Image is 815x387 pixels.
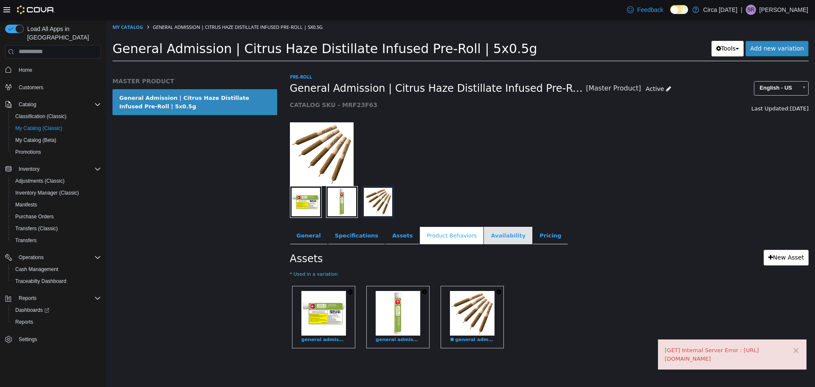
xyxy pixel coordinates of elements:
a: Assets [279,207,313,225]
span: My Catalog (Classic) [15,125,62,132]
span: SR [748,5,755,15]
span: Inventory [15,164,101,174]
small: * Used in a variation [184,251,703,259]
a: Product Behaviors [314,207,377,225]
a: Dashboards [12,305,53,315]
span: Purchase Orders [12,212,101,222]
span: Transfers [12,235,101,246]
span: Classification (Classic) [12,111,101,121]
a: Pricing [427,207,462,225]
span: English - US [648,62,691,75]
button: Promotions [8,146,104,158]
span: general admission citrus haze pr.jpg [344,317,388,324]
a: Add new variation [639,21,703,37]
a: Specifications [222,207,279,225]
span: Transfers (Classic) [15,225,58,232]
span: Settings [15,334,101,345]
span: Adjustments (Classic) [12,176,101,186]
span: general admission citrus haze pkg.jpg [270,317,314,324]
div: Sydney Robson [746,5,756,15]
a: English - US [648,62,703,76]
span: General Admission | Citrus Haze Distillate Infused Pre-Roll | 5x0.5g [184,62,480,76]
button: Home [2,64,104,76]
span: Traceabilty Dashboard [12,276,101,286]
a: general admission citrus haze pkg.jpggeneral admission citrus haze pkg.jpg [261,267,323,328]
span: General Admission | Citrus Haze Distillate Infused Pre-Roll | 5x0.5g [6,22,431,37]
img: 150 [184,103,247,167]
button: Inventory [15,164,43,174]
a: Feedback [624,1,666,18]
button: Manifests [8,199,104,211]
a: Settings [15,334,40,345]
button: Operations [15,252,47,263]
img: general admission citrus haze pkg.jpg [270,271,314,316]
span: Operations [19,254,44,261]
a: Availability [378,207,426,225]
button: Inventory [2,163,104,175]
span: Customers [15,82,101,93]
span: Inventory [19,166,39,172]
span: Classification (Classic) [15,113,67,120]
a: Reports [12,317,37,327]
button: × [686,327,694,336]
span: Inventory Manager (Classic) [15,189,79,196]
p: Circa [DATE] [703,5,738,15]
a: General [184,207,222,225]
button: Cash Management [8,263,104,275]
button: Operations [2,251,104,263]
a: My Catalog (Beta) [12,135,60,145]
small: [Master Product] [480,66,535,73]
a: Transfers [12,235,40,246]
span: Settings [19,336,37,343]
span: Feedback [637,6,663,14]
span: Home [19,67,32,73]
button: Traceabilty Dashboard [8,275,104,287]
a: Home [15,65,36,75]
span: Transfers (Classic) [12,223,101,234]
button: Catalog [2,99,104,110]
span: Reports [12,317,101,327]
span: general admission citrus haze pkg full.jpg [195,317,240,324]
a: Dashboards [8,304,104,316]
span: Dashboards [15,307,49,314]
button: Adjustments (Classic) [8,175,104,187]
span: Transfers [15,237,37,244]
button: Tools [605,21,638,37]
span: Manifests [15,201,37,208]
button: My Catalog (Classic) [8,122,104,134]
h2: Assets [184,230,389,246]
span: Promotions [12,147,101,157]
p: | [741,5,742,15]
span: Last Updated: [645,86,684,92]
button: Reports [8,316,104,328]
a: Active [535,62,570,77]
span: Reports [19,295,37,302]
p: [PERSON_NAME] [759,5,808,15]
button: Reports [2,292,104,304]
a: General Admission | Citrus Haze Distillate Infused Pre-Roll | 5x0.5g [6,70,171,96]
span: Catalog [15,99,101,110]
span: General Admission | Citrus Haze Distillate Infused Pre-Roll | 5x0.5g [47,4,216,11]
button: Transfers [8,234,104,246]
span: My Catalog (Classic) [12,123,101,133]
nav: Complex example [5,60,101,368]
div: [GET] Internal Server Error : [URL][DOMAIN_NAME] [559,327,694,343]
button: Purchase Orders [8,211,104,223]
span: [DATE] [684,86,703,92]
span: Cash Management [12,264,101,274]
button: Reports [15,293,40,303]
img: general admission citrus haze pkg full.jpg [195,271,240,316]
button: Inventory Manager (Classic) [8,187,104,199]
h5: CATALOG SKU - MRF23F63 [184,82,570,89]
span: Operations [15,252,101,263]
span: Active [540,66,558,73]
a: Pre-Roll [184,54,206,60]
span: Manifests [12,200,101,210]
span: Home [15,65,101,75]
button: My Catalog (Beta) [8,134,104,146]
button: Settings [2,333,104,345]
h5: MASTER PRODUCT [6,58,171,65]
input: Dark Mode [670,5,688,14]
a: Manifests [12,200,40,210]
